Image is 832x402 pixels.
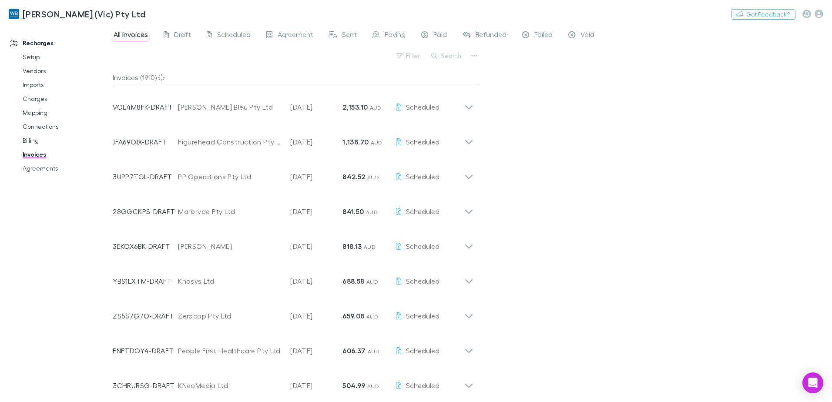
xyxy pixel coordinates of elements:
[366,209,378,215] span: AUD
[366,278,378,285] span: AUD
[113,380,178,391] p: 3CHRURSG-DRAFT
[178,276,282,286] div: Knosys Ltd
[342,277,364,285] strong: 688.58
[14,50,117,64] a: Setup
[113,311,178,321] p: ZS5S7G7O-DRAFT
[433,30,447,41] span: Paid
[14,78,117,92] a: Imports
[106,121,480,156] div: JFA69OIX-DRAFTFigurehead Construction Pty Ltd[DATE]1,138.70 AUDScheduled
[178,206,282,217] div: Marbryde Pty Ltd
[113,241,178,251] p: 3EKOX6BK-DRAFT
[106,156,480,191] div: 3UPP7TGL-DRAFTPP Operations Pty Ltd[DATE]842.52 AUDScheduled
[290,311,342,321] p: [DATE]
[113,345,178,356] p: FNFTDOY4-DRAFT
[290,171,342,182] p: [DATE]
[106,330,480,365] div: FNFTDOY4-DRAFTPeople First Healthcare Pty Ltd[DATE]606.37 AUDScheduled
[113,137,178,147] p: JFA69OIX-DRAFT
[290,137,342,147] p: [DATE]
[406,103,439,111] span: Scheduled
[178,380,282,391] div: KNeoMedia Ltd
[366,313,378,320] span: AUD
[14,120,117,134] a: Connections
[178,137,282,147] div: Figurehead Construction Pty Ltd
[342,103,368,111] strong: 2,153.10
[290,380,342,391] p: [DATE]
[367,174,379,181] span: AUD
[385,30,406,41] span: Paying
[23,9,145,19] h3: [PERSON_NAME] (Vic) Pty Ltd
[580,30,594,41] span: Void
[14,134,117,147] a: Billing
[106,295,480,330] div: ZS5S7G7O-DRAFTZerocap Pty Ltd[DATE]659.08 AUDScheduled
[106,260,480,295] div: YBS1LXTM-DRAFTKnosys Ltd[DATE]688.58 AUDScheduled
[476,30,507,41] span: Refunded
[406,381,439,389] span: Scheduled
[427,50,466,61] button: Search
[9,9,19,19] img: William Buck (Vic) Pty Ltd's Logo
[14,64,117,78] a: Vendors
[290,206,342,217] p: [DATE]
[290,102,342,112] p: [DATE]
[406,137,439,146] span: Scheduled
[342,346,366,355] strong: 606.37
[106,191,480,225] div: 28GGCKPS-DRAFTMarbryde Pty Ltd[DATE]841.50 AUDScheduled
[106,365,480,399] div: 3CHRURSG-DRAFTKNeoMedia Ltd[DATE]504.99 AUDScheduled
[371,139,382,146] span: AUD
[342,381,365,390] strong: 504.99
[342,242,362,251] strong: 818.13
[113,171,178,182] p: 3UPP7TGL-DRAFT
[113,276,178,286] p: YBS1LXTM-DRAFT
[392,50,425,61] button: Filter
[14,147,117,161] a: Invoices
[406,172,439,181] span: Scheduled
[534,30,553,41] span: Failed
[290,276,342,286] p: [DATE]
[178,102,282,112] div: [PERSON_NAME] Bleu Pty Ltd
[3,3,151,24] a: [PERSON_NAME] (Vic) Pty Ltd
[342,312,364,320] strong: 659.08
[174,30,191,41] span: Draft
[342,30,357,41] span: Sent
[14,161,117,175] a: Agreements
[290,241,342,251] p: [DATE]
[290,345,342,356] p: [DATE]
[367,383,379,389] span: AUD
[113,206,178,217] p: 28GGCKPS-DRAFT
[406,207,439,215] span: Scheduled
[342,137,369,146] strong: 1,138.70
[406,346,439,355] span: Scheduled
[370,104,382,111] span: AUD
[178,345,282,356] div: People First Healthcare Pty Ltd
[2,36,117,50] a: Recharges
[731,9,795,20] button: Got Feedback?
[406,242,439,250] span: Scheduled
[802,372,823,393] div: Open Intercom Messenger
[114,30,148,41] span: All invoices
[217,30,251,41] span: Scheduled
[106,86,480,121] div: VOL4M8FK-DRAFT[PERSON_NAME] Bleu Pty Ltd[DATE]2,153.10 AUDScheduled
[342,172,365,181] strong: 842.52
[364,244,376,250] span: AUD
[178,171,282,182] div: PP Operations Pty Ltd
[178,311,282,321] div: Zerocap Pty Ltd
[406,312,439,320] span: Scheduled
[106,225,480,260] div: 3EKOX6BK-DRAFT[PERSON_NAME][DATE]818.13 AUDScheduled
[368,348,379,355] span: AUD
[342,207,364,216] strong: 841.50
[406,277,439,285] span: Scheduled
[14,92,117,106] a: Charges
[278,30,313,41] span: Agreement
[178,241,282,251] div: [PERSON_NAME]
[14,106,117,120] a: Mapping
[113,102,178,112] p: VOL4M8FK-DRAFT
